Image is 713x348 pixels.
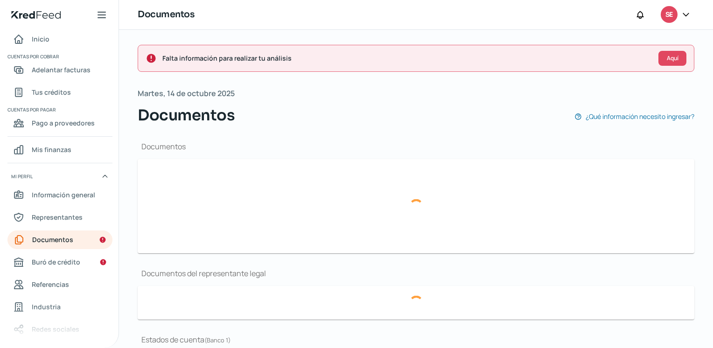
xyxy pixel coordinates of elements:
[11,172,33,181] span: Mi perfil
[7,230,112,249] a: Documentos
[138,268,694,278] h1: Documentos del representante legal
[32,33,49,45] span: Inicio
[138,87,235,100] span: Martes, 14 de octubre 2025
[7,83,112,102] a: Tus créditos
[7,30,112,49] a: Inicio
[7,298,112,316] a: Industria
[32,189,95,201] span: Información general
[32,323,79,335] span: Redes sociales
[32,117,95,129] span: Pago a proveedores
[138,8,194,21] h1: Documentos
[162,52,651,64] span: Falta información para realizar tu análisis
[7,275,112,294] a: Referencias
[7,208,112,227] a: Representantes
[138,141,694,152] h1: Documentos
[32,234,73,245] span: Documentos
[7,61,112,79] a: Adelantar facturas
[7,253,112,271] a: Buró de crédito
[7,320,112,339] a: Redes sociales
[7,140,112,159] a: Mis finanzas
[586,111,694,122] span: ¿Qué información necesito ingresar?
[667,56,678,61] span: Aquí
[32,301,61,313] span: Industria
[7,105,111,114] span: Cuentas por pagar
[138,334,694,345] h1: Estados de cuenta
[32,64,91,76] span: Adelantar facturas
[32,211,83,223] span: Representantes
[7,186,112,204] a: Información general
[658,51,686,66] button: Aquí
[32,86,71,98] span: Tus créditos
[7,114,112,132] a: Pago a proveedores
[138,104,235,126] span: Documentos
[32,256,80,268] span: Buró de crédito
[32,144,71,155] span: Mis finanzas
[32,278,69,290] span: Referencias
[204,336,231,344] span: ( Banco 1 )
[7,52,111,61] span: Cuentas por cobrar
[665,9,672,21] span: SE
